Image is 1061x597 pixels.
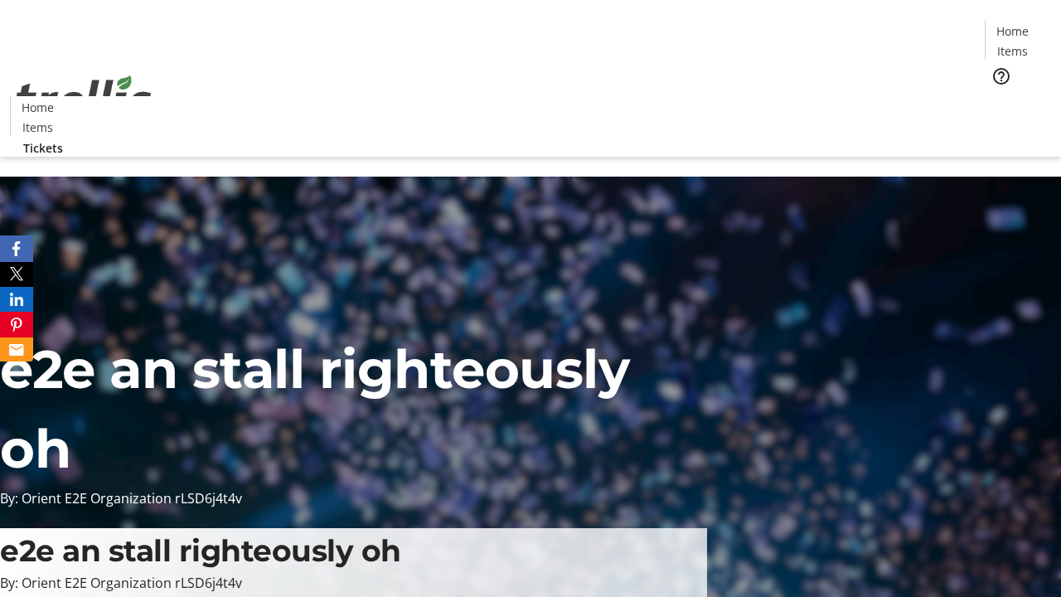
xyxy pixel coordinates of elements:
[986,22,1039,40] a: Home
[23,139,63,157] span: Tickets
[11,99,64,116] a: Home
[11,119,64,136] a: Items
[996,22,1029,40] span: Home
[985,60,1018,93] button: Help
[998,96,1038,114] span: Tickets
[10,139,76,157] a: Tickets
[997,42,1028,60] span: Items
[986,42,1039,60] a: Items
[985,96,1051,114] a: Tickets
[22,99,54,116] span: Home
[10,57,157,140] img: Orient E2E Organization rLSD6j4t4v's Logo
[22,119,53,136] span: Items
